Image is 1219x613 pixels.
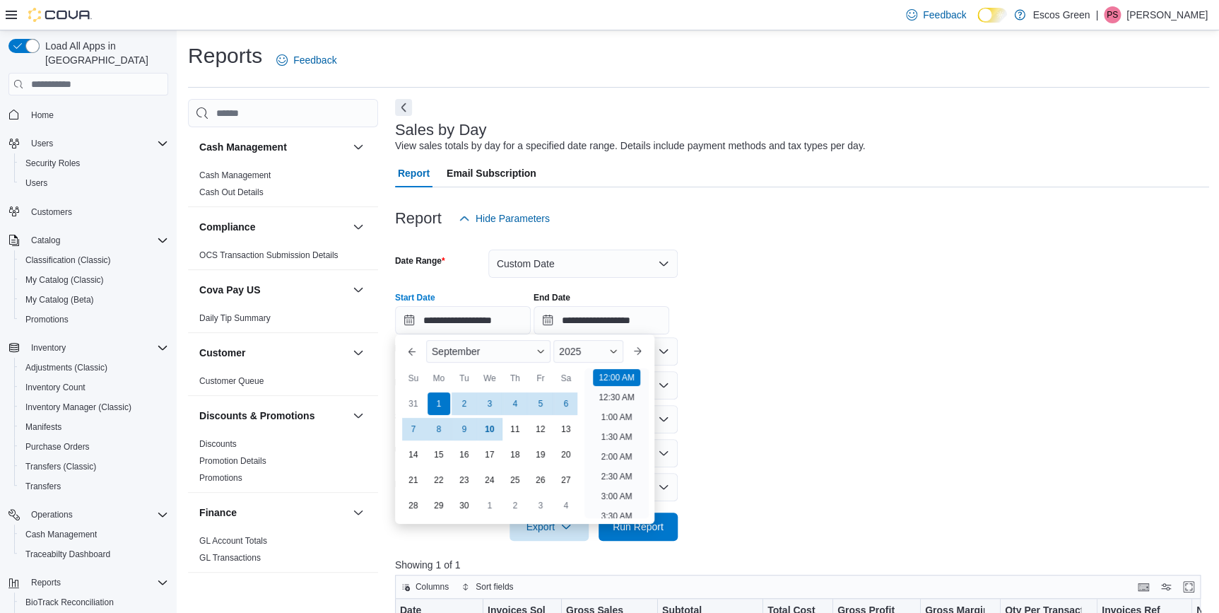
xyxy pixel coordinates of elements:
[476,581,513,592] span: Sort fields
[199,376,264,386] a: Customer Queue
[529,494,552,517] div: day-3
[199,438,237,450] span: Discounts
[25,506,78,523] button: Operations
[428,443,450,466] div: day-15
[199,250,338,261] span: OCS Transaction Submission Details
[25,274,104,286] span: My Catalog (Classic)
[20,311,74,328] a: Promotions
[350,344,367,361] button: Customer
[1095,6,1098,23] p: |
[25,506,168,523] span: Operations
[271,46,342,74] a: Feedback
[25,158,80,169] span: Security Roles
[199,455,266,467] span: Promotion Details
[14,457,174,477] button: Transfers (Classic)
[199,375,264,387] span: Customer Queue
[504,443,526,466] div: day-18
[595,409,637,426] li: 1:00 AM
[923,8,966,22] span: Feedback
[31,235,60,246] span: Catalog
[199,346,245,360] h3: Customer
[529,469,552,491] div: day-26
[25,105,168,123] span: Home
[595,508,637,525] li: 3:30 AM
[199,456,266,466] a: Promotion Details
[595,428,637,445] li: 1:30 AM
[529,392,552,415] div: day-5
[25,255,111,266] span: Classification (Classic)
[20,379,168,396] span: Inventory Count
[199,220,255,234] h3: Compliance
[534,292,570,303] label: End Date
[402,367,425,390] div: Su
[25,597,114,608] span: BioTrack Reconciliation
[20,272,168,288] span: My Catalog (Classic)
[478,494,501,517] div: day-1
[14,592,174,612] button: BioTrack Reconciliation
[453,367,476,390] div: Tu
[25,232,168,249] span: Catalog
[20,399,168,416] span: Inventory Manager (Classic)
[402,443,425,466] div: day-14
[199,250,338,260] a: OCS Transaction Submission Details
[510,513,589,541] button: Export
[14,290,174,310] button: My Catalog (Beta)
[428,469,450,491] div: day-22
[20,155,168,172] span: Security Roles
[20,272,110,288] a: My Catalog (Classic)
[20,526,168,543] span: Cash Management
[20,419,168,436] span: Manifests
[199,283,347,297] button: Cova Pay US
[453,418,476,440] div: day-9
[20,311,168,328] span: Promotions
[626,340,649,363] button: Next month
[456,578,519,595] button: Sort fields
[3,202,174,222] button: Customers
[402,469,425,491] div: day-21
[14,417,174,437] button: Manifests
[350,218,367,235] button: Compliance
[416,581,449,592] span: Columns
[555,443,577,466] div: day-20
[25,402,131,413] span: Inventory Manager (Classic)
[20,458,168,475] span: Transfers (Classic)
[453,443,476,466] div: day-16
[20,252,117,269] a: Classification (Classic)
[14,310,174,329] button: Promotions
[428,392,450,415] div: day-1
[488,250,678,278] button: Custom Date
[31,342,66,354] span: Inventory
[478,443,501,466] div: day-17
[402,494,425,517] div: day-28
[504,418,526,440] div: day-11
[395,558,1209,572] p: Showing 1 of 1
[3,104,174,124] button: Home
[3,505,174,525] button: Operations
[199,220,347,234] button: Compliance
[199,170,271,181] span: Cash Management
[14,153,174,173] button: Security Roles
[25,421,61,433] span: Manifests
[25,529,97,540] span: Cash Management
[25,549,110,560] span: Traceabilty Dashboard
[529,443,552,466] div: day-19
[14,397,174,417] button: Inventory Manager (Classic)
[188,373,378,395] div: Customer
[20,291,168,308] span: My Catalog (Beta)
[1107,6,1118,23] span: PS
[20,526,102,543] a: Cash Management
[395,292,435,303] label: Start Date
[658,346,669,357] button: Open list of options
[25,314,69,325] span: Promotions
[529,367,552,390] div: Fr
[453,392,476,415] div: day-2
[401,391,579,518] div: September, 2025
[478,392,501,415] div: day-3
[396,578,454,595] button: Columns
[14,378,174,397] button: Inventory Count
[518,513,580,541] span: Export
[20,359,168,376] span: Adjustments (Classic)
[3,134,174,153] button: Users
[1158,578,1174,595] button: Display options
[426,340,550,363] div: Button. Open the month selector. September is currently selected.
